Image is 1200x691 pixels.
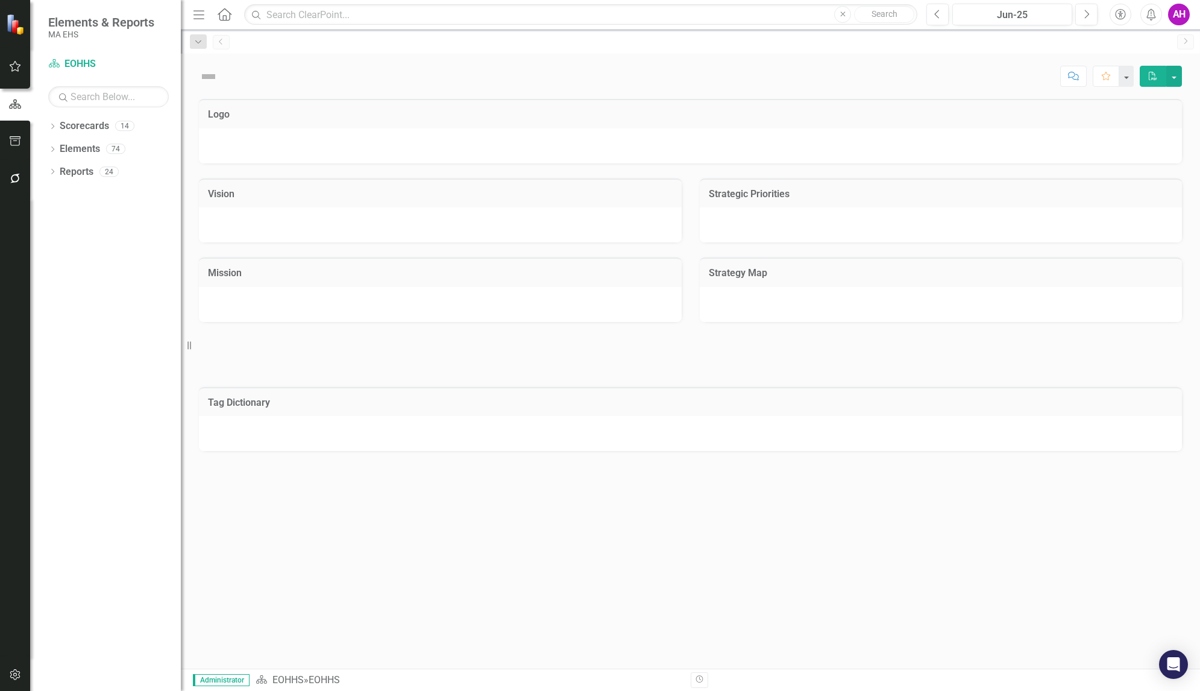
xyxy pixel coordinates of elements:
[309,674,340,686] div: EOHHS
[854,6,914,23] button: Search
[48,86,169,107] input: Search Below...
[244,4,917,25] input: Search ClearPoint...
[60,142,100,156] a: Elements
[256,674,682,687] div: »
[709,268,1173,279] h3: Strategy Map
[48,15,154,30] span: Elements & Reports
[709,189,1173,200] h3: Strategic Priorities
[208,109,1173,120] h3: Logo
[957,8,1068,22] div: Jun-25
[193,674,250,686] span: Administrator
[872,9,897,19] span: Search
[1159,650,1188,679] div: Open Intercom Messenger
[208,268,673,279] h3: Mission
[5,13,28,36] img: ClearPoint Strategy
[952,4,1072,25] button: Jun-25
[99,166,119,177] div: 24
[208,397,1173,408] h3: Tag Dictionary
[60,119,109,133] a: Scorecards
[60,165,93,179] a: Reports
[115,121,134,131] div: 14
[208,189,673,200] h3: Vision
[106,144,125,154] div: 74
[272,674,304,686] a: EOHHS
[48,30,154,39] small: MA EHS
[199,67,218,86] img: Not Defined
[1168,4,1190,25] button: AH
[48,57,169,71] a: EOHHS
